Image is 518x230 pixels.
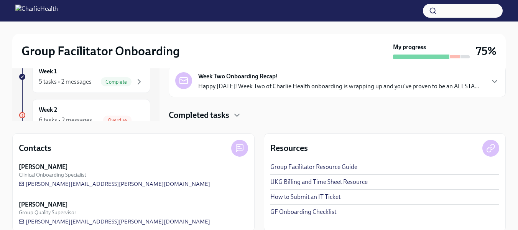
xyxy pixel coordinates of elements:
span: Group Quality Supervisor [19,209,76,216]
a: Week 15 tasks • 2 messagesComplete [18,61,150,93]
a: Group Facilitator Resource Guide [270,163,357,171]
span: Overdue [103,117,132,123]
div: 5 tasks • 2 messages [39,78,92,86]
p: Happy [DATE]! Week Two of Charlie Health onboarding is wrapping up and you've proven to be an ALL... [198,82,479,91]
a: Week 26 tasks • 2 messagesOverdue [18,99,150,131]
h4: Resources [270,142,308,154]
a: [PERSON_NAME][EMAIL_ADDRESS][PERSON_NAME][DOMAIN_NAME] [19,218,210,225]
h4: Contacts [19,142,51,154]
h2: Group Facilitator Onboarding [21,43,180,59]
strong: [PERSON_NAME] [19,163,68,171]
div: 6 tasks • 2 messages [39,116,92,124]
a: UKG Billing and Time Sheet Resource [270,178,368,186]
a: How to Submit an IT Ticket [270,193,340,201]
h6: Week 2 [39,106,57,114]
strong: Week Two Onboarding Recap! [198,72,278,81]
strong: My progress [393,43,426,51]
div: Completed tasks [169,109,506,121]
h3: 75% [476,44,497,58]
img: CharlieHealth [15,5,58,17]
a: [PERSON_NAME][EMAIL_ADDRESS][PERSON_NAME][DOMAIN_NAME] [19,180,210,188]
span: Clinical Onboarding Specialist [19,171,86,179]
h6: Week 1 [39,67,57,76]
span: Complete [101,79,132,85]
strong: [PERSON_NAME] [19,200,68,209]
h4: Completed tasks [169,109,229,121]
a: GF Onboarding Checklist [270,208,336,216]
